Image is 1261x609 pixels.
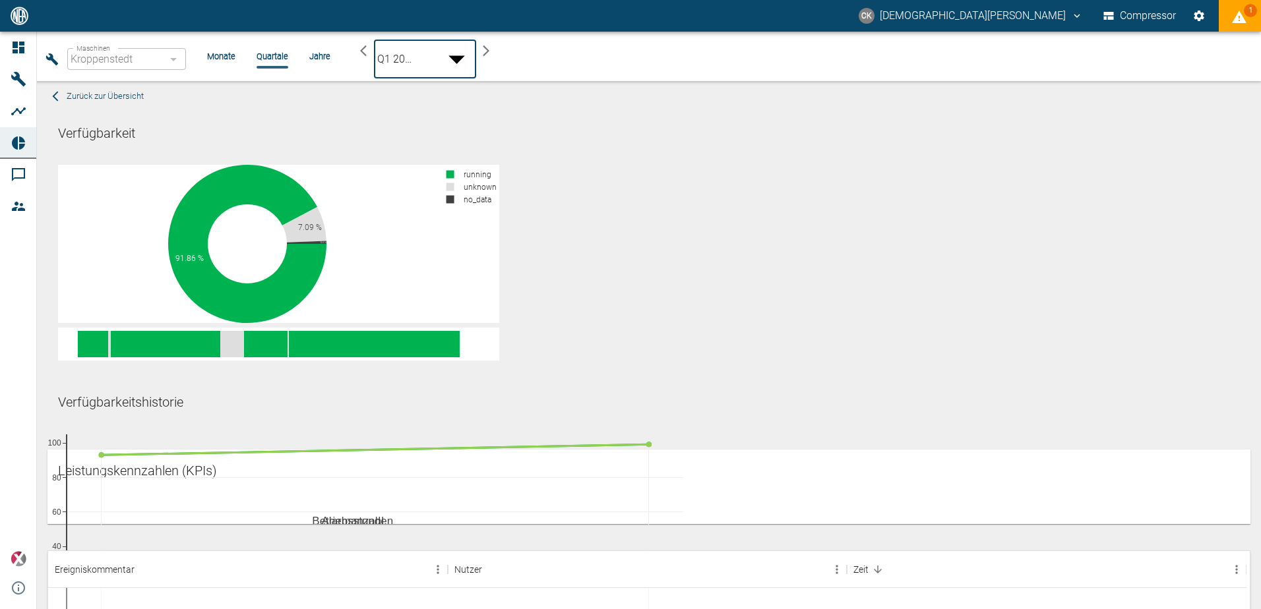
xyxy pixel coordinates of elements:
[352,40,374,61] button: arrow-back
[11,551,26,567] img: Xplore Logo
[9,7,30,24] img: logo
[428,560,448,579] button: Menu
[55,563,135,576] div: Ereigniskommentar
[847,551,1246,588] div: Zeit
[1101,4,1179,28] button: Compressor
[207,50,235,63] li: Monate
[1244,4,1257,17] span: 1
[857,4,1085,28] button: christian.kraft@arcanum-energy.de
[859,8,875,24] div: CK
[135,560,153,579] button: Sort
[58,123,183,144] div: Verfügbarkeit
[58,391,183,413] div: Verfügbarkeitshistorie
[448,551,847,588] div: Nutzer
[454,563,482,576] div: Nutzer
[1187,4,1211,28] button: Einstellungen
[67,48,186,70] div: Kroppenstedt
[1227,560,1246,579] button: Menu
[48,551,448,588] div: Ereigniskommentar
[476,40,499,61] button: arrow-forward
[853,563,869,576] div: Zeit
[309,50,330,63] li: Jahre
[77,44,110,52] span: Maschinen
[374,48,437,70] div: Q1 2025
[67,89,144,104] span: Zurück zur Übersicht
[827,560,847,579] button: Menu
[257,50,288,63] li: Quartale
[869,560,887,579] button: Sort
[482,560,501,579] button: Sort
